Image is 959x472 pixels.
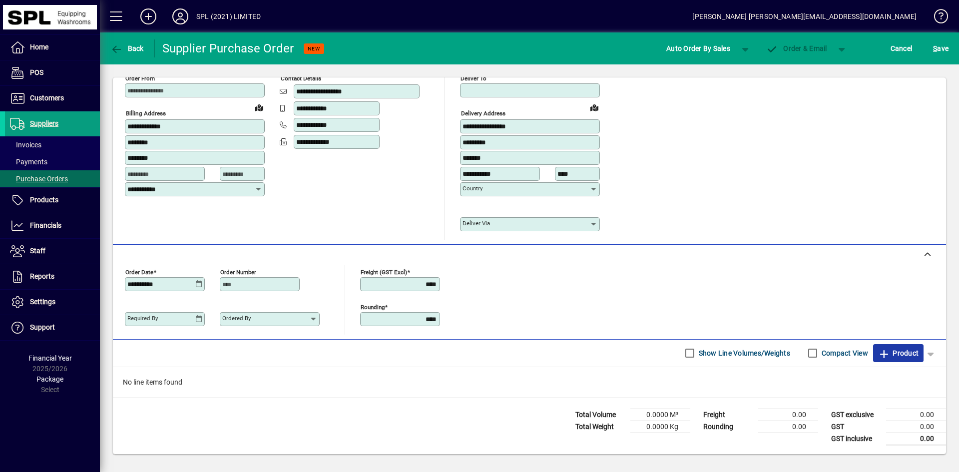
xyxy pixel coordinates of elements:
[5,290,100,315] a: Settings
[28,354,72,362] span: Financial Year
[30,298,55,306] span: Settings
[630,421,690,433] td: 0.0000 Kg
[463,220,490,227] mat-label: Deliver via
[697,348,790,358] label: Show Line Volumes/Weights
[5,86,100,111] a: Customers
[196,8,261,24] div: SPL (2021) LIMITED
[222,315,251,322] mat-label: Ordered by
[30,196,58,204] span: Products
[36,375,63,383] span: Package
[630,409,690,421] td: 0.0000 M³
[100,39,155,57] app-page-header-button: Back
[758,409,818,421] td: 0.00
[888,39,915,57] button: Cancel
[30,247,45,255] span: Staff
[766,44,827,52] span: Order & Email
[108,39,146,57] button: Back
[5,213,100,238] a: Financials
[758,421,818,433] td: 0.00
[5,239,100,264] a: Staff
[220,268,256,275] mat-label: Order number
[127,315,158,322] mat-label: Required by
[933,44,937,52] span: S
[10,141,41,149] span: Invoices
[30,323,55,331] span: Support
[886,433,946,445] td: 0.00
[826,433,886,445] td: GST inclusive
[251,99,267,115] a: View on map
[5,170,100,187] a: Purchase Orders
[5,60,100,85] a: POS
[308,45,320,52] span: NEW
[570,421,630,433] td: Total Weight
[110,44,144,52] span: Back
[30,221,61,229] span: Financials
[10,175,68,183] span: Purchase Orders
[132,7,164,25] button: Add
[886,409,946,421] td: 0.00
[10,158,47,166] span: Payments
[125,268,153,275] mat-label: Order date
[570,409,630,421] td: Total Volume
[698,421,758,433] td: Rounding
[461,75,486,82] mat-label: Deliver To
[30,119,58,127] span: Suppliers
[698,409,758,421] td: Freight
[125,75,155,82] mat-label: Order from
[878,345,919,361] span: Product
[931,39,951,57] button: Save
[826,421,886,433] td: GST
[933,40,949,56] span: ave
[164,7,196,25] button: Profile
[30,272,54,280] span: Reports
[5,315,100,340] a: Support
[162,40,294,56] div: Supplier Purchase Order
[891,40,913,56] span: Cancel
[873,344,924,362] button: Product
[586,99,602,115] a: View on map
[661,39,735,57] button: Auto Order By Sales
[30,43,48,51] span: Home
[886,421,946,433] td: 0.00
[5,136,100,153] a: Invoices
[826,409,886,421] td: GST exclusive
[361,268,407,275] mat-label: Freight (GST excl)
[5,153,100,170] a: Payments
[463,185,482,192] mat-label: Country
[5,35,100,60] a: Home
[30,68,43,76] span: POS
[761,39,832,57] button: Order & Email
[30,94,64,102] span: Customers
[361,303,385,310] mat-label: Rounding
[666,40,730,56] span: Auto Order By Sales
[5,264,100,289] a: Reports
[927,2,947,34] a: Knowledge Base
[820,348,868,358] label: Compact View
[113,367,946,398] div: No line items found
[5,188,100,213] a: Products
[692,8,917,24] div: [PERSON_NAME] [PERSON_NAME][EMAIL_ADDRESS][DOMAIN_NAME]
